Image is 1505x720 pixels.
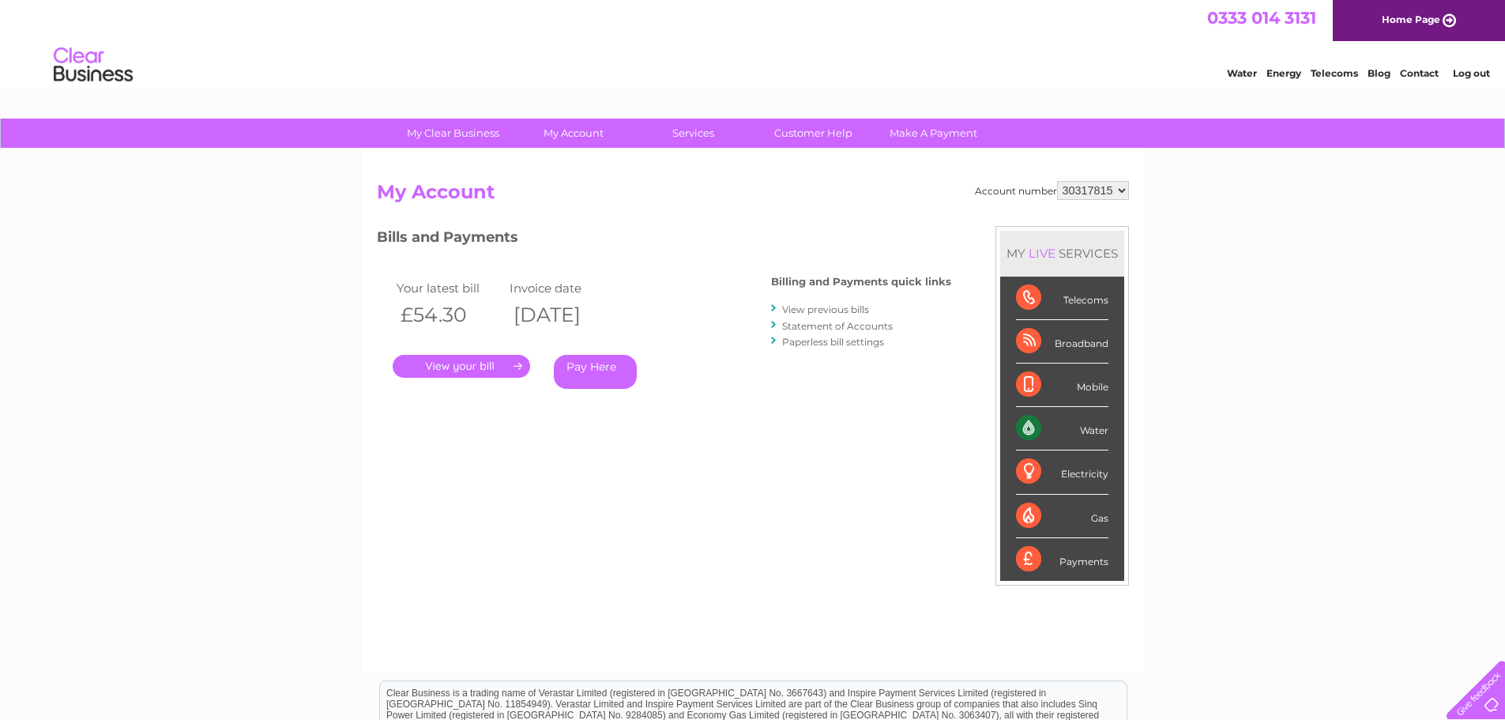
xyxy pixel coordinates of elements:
[508,119,638,148] a: My Account
[506,299,619,331] th: [DATE]
[868,119,999,148] a: Make A Payment
[748,119,879,148] a: Customer Help
[393,299,506,331] th: £54.30
[1368,67,1390,79] a: Blog
[1000,231,1124,276] div: MY SERVICES
[1016,407,1108,450] div: Water
[1016,495,1108,538] div: Gas
[1016,538,1108,581] div: Payments
[1266,67,1301,79] a: Energy
[1453,67,1490,79] a: Log out
[1400,67,1439,79] a: Contact
[380,9,1127,77] div: Clear Business is a trading name of Verastar Limited (registered in [GEOGRAPHIC_DATA] No. 3667643...
[782,303,869,315] a: View previous bills
[393,355,530,378] a: .
[393,277,506,299] td: Your latest bill
[1016,450,1108,494] div: Electricity
[53,41,134,89] img: logo.png
[628,119,758,148] a: Services
[1016,277,1108,320] div: Telecoms
[771,276,951,288] h4: Billing and Payments quick links
[782,336,884,348] a: Paperless bill settings
[1227,67,1257,79] a: Water
[1311,67,1358,79] a: Telecoms
[388,119,518,148] a: My Clear Business
[1016,320,1108,364] div: Broadband
[975,181,1129,200] div: Account number
[377,226,951,254] h3: Bills and Payments
[1207,8,1316,28] a: 0333 014 3131
[554,355,637,389] a: Pay Here
[377,181,1129,211] h2: My Account
[506,277,619,299] td: Invoice date
[782,320,893,332] a: Statement of Accounts
[1025,246,1059,261] div: LIVE
[1016,364,1108,407] div: Mobile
